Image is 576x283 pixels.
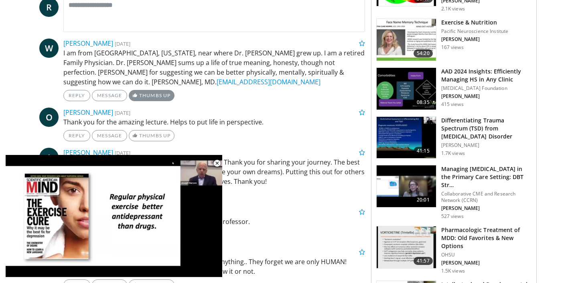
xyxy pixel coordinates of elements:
img: c95828c9-7147-4664-8595-6ac4baa81cf8.150x105_q85_crop-smart_upscale.jpg [377,117,436,159]
small: [DATE] [115,109,130,116]
p: Thank you for the amazing lecture. Helps to put life in perspective. [63,117,365,127]
a: W [39,39,59,58]
h3: Pharmacologic Treatment of MDD: Old Favorites & New Options [441,226,531,250]
a: Reply [63,130,90,141]
a: [EMAIL_ADDRESS][DOMAIN_NAME] [217,77,320,86]
a: Thumbs Up [129,90,174,101]
h3: Exercise & Nutrition [441,18,509,26]
span: 41:57 [414,257,433,265]
a: [PERSON_NAME] [63,108,113,117]
img: 7e9178f4-423f-4166-b729-a32785e2883e.150x105_q85_crop-smart_upscale.jpg [377,68,436,110]
a: [PERSON_NAME] [63,39,113,48]
p: 167 views [441,44,464,51]
p: [PERSON_NAME] [441,36,509,43]
img: ea4fda3a-75ee-492b-aac5-8ea0e6e7fb3c.150x105_q85_crop-smart_upscale.jpg [377,165,436,207]
p: [PERSON_NAME] [441,142,531,149]
a: Message [92,130,127,141]
small: [DATE] [115,149,130,157]
span: 54:20 [414,49,433,57]
p: 2.1K views [441,6,465,12]
h3: Managing [MEDICAL_DATA] in the Primary Care Setting: DBT Str… [441,165,531,189]
video-js: Video Player [6,155,222,277]
small: [DATE] [115,40,130,47]
a: Message [92,90,127,101]
a: 08:35 AAD 2024 Insights: Efficiently Managing HS in Any Clinic [MEDICAL_DATA] Foundation [PERSON_... [376,67,531,110]
a: 54:20 Exercise & Nutrition Pacific Neuroscience Institute [PERSON_NAME] 167 views [376,18,531,61]
a: 20:01 Managing [MEDICAL_DATA] in the Primary Care Setting: DBT Str… Collaborative CME and Researc... [376,165,531,220]
p: [PERSON_NAME] [441,205,531,212]
p: 1.7K views [441,150,465,157]
h3: Differentiating Trauma Spectrum (TSD) from [MEDICAL_DATA] Disorder [441,116,531,140]
p: 527 views [441,213,464,220]
button: Close [209,155,225,172]
a: 41:15 Differentiating Trauma Spectrum (TSD) from [MEDICAL_DATA] Disorder [PERSON_NAME] 1.7K views [376,116,531,159]
p: Pacific Neuroscience Institute [441,28,509,35]
span: 08:35 [414,98,433,106]
a: O [39,108,59,127]
p: 1.5K views [441,268,465,274]
p: [MEDICAL_DATA] Foundation [441,85,531,92]
p: [PERSON_NAME] [441,260,531,266]
a: Thumbs Up [129,130,174,141]
p: I am from [GEOGRAPHIC_DATA], [US_STATE], near where Dr. [PERSON_NAME] grew up. I am a retired Fam... [63,48,365,87]
a: [PERSON_NAME] [63,148,113,157]
p: [PERSON_NAME] [441,93,531,100]
a: Reply [63,90,90,101]
h3: AAD 2024 Insights: Efficiently Managing HS in Any Clinic [441,67,531,83]
p: OHSU [441,252,531,258]
a: 41:57 Pharmacologic Treatment of MDD: Old Favorites & New Options OHSU [PERSON_NAME] 1.5K views [376,226,531,274]
img: 3710892a-548e-42b2-b4c8-56efaac62ffd.150x105_q85_crop-smart_upscale.jpg [377,226,436,268]
p: Collaborative CME and Research Network (CCRN) [441,191,531,204]
span: 41:15 [414,147,433,155]
a: J [39,148,59,167]
img: 4bf5c016-4c67-4e08-ac2c-e79619ba3a59.150x105_q85_crop-smart_upscale.jpg [377,19,436,61]
p: 415 views [441,101,464,108]
span: 20:01 [414,196,433,204]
